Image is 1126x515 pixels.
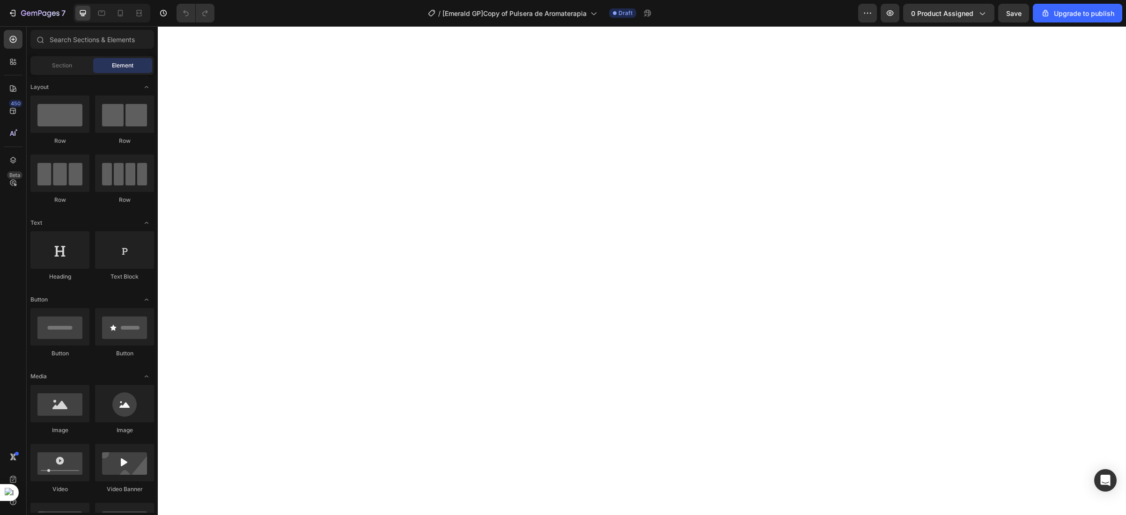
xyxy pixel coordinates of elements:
[95,196,154,204] div: Row
[30,30,154,49] input: Search Sections & Elements
[618,9,633,17] span: Draft
[1006,9,1022,17] span: Save
[139,80,154,95] span: Toggle open
[95,426,154,434] div: Image
[1094,469,1117,492] div: Open Intercom Messenger
[9,100,22,107] div: 450
[30,272,89,281] div: Heading
[30,349,89,358] div: Button
[7,171,22,179] div: Beta
[139,292,154,307] span: Toggle open
[139,369,154,384] span: Toggle open
[61,7,66,19] p: 7
[95,272,154,281] div: Text Block
[95,485,154,493] div: Video Banner
[30,83,49,91] span: Layout
[30,295,48,304] span: Button
[95,349,154,358] div: Button
[112,61,133,70] span: Element
[438,8,441,18] span: /
[95,137,154,145] div: Row
[903,4,994,22] button: 0 product assigned
[4,4,70,22] button: 7
[139,215,154,230] span: Toggle open
[442,8,587,18] span: [Emerald GP]Copy of Pulsera de Aromaterapia
[30,426,89,434] div: Image
[30,196,89,204] div: Row
[30,219,42,227] span: Text
[177,4,214,22] div: Undo/Redo
[30,137,89,145] div: Row
[1033,4,1122,22] button: Upgrade to publish
[911,8,973,18] span: 0 product assigned
[30,485,89,493] div: Video
[52,61,72,70] span: Section
[30,372,47,381] span: Media
[1041,8,1114,18] div: Upgrade to publish
[158,26,1126,515] iframe: Design area
[998,4,1029,22] button: Save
